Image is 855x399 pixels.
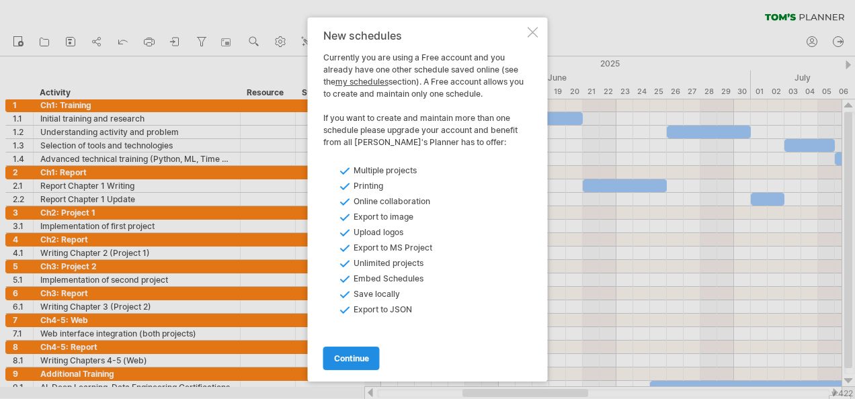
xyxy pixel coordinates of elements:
[323,30,525,42] div: New schedules
[340,242,477,254] li: Export to MS Project
[340,195,477,208] li: Online collaboration
[340,273,477,285] li: Embed Schedules
[323,347,380,370] a: continue
[340,180,477,192] li: Printing
[340,226,477,238] li: Upload logos
[335,77,389,87] a: my schedules
[340,304,477,316] li: Export to JSON
[323,52,525,148] div: Currently you are using a Free account and you already have one other schedule saved online (see ...
[340,165,477,177] li: Multiple projects
[340,257,477,269] li: Unlimited projects
[334,353,369,363] span: continue
[340,211,477,223] li: Export to image
[340,288,477,300] li: Save locally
